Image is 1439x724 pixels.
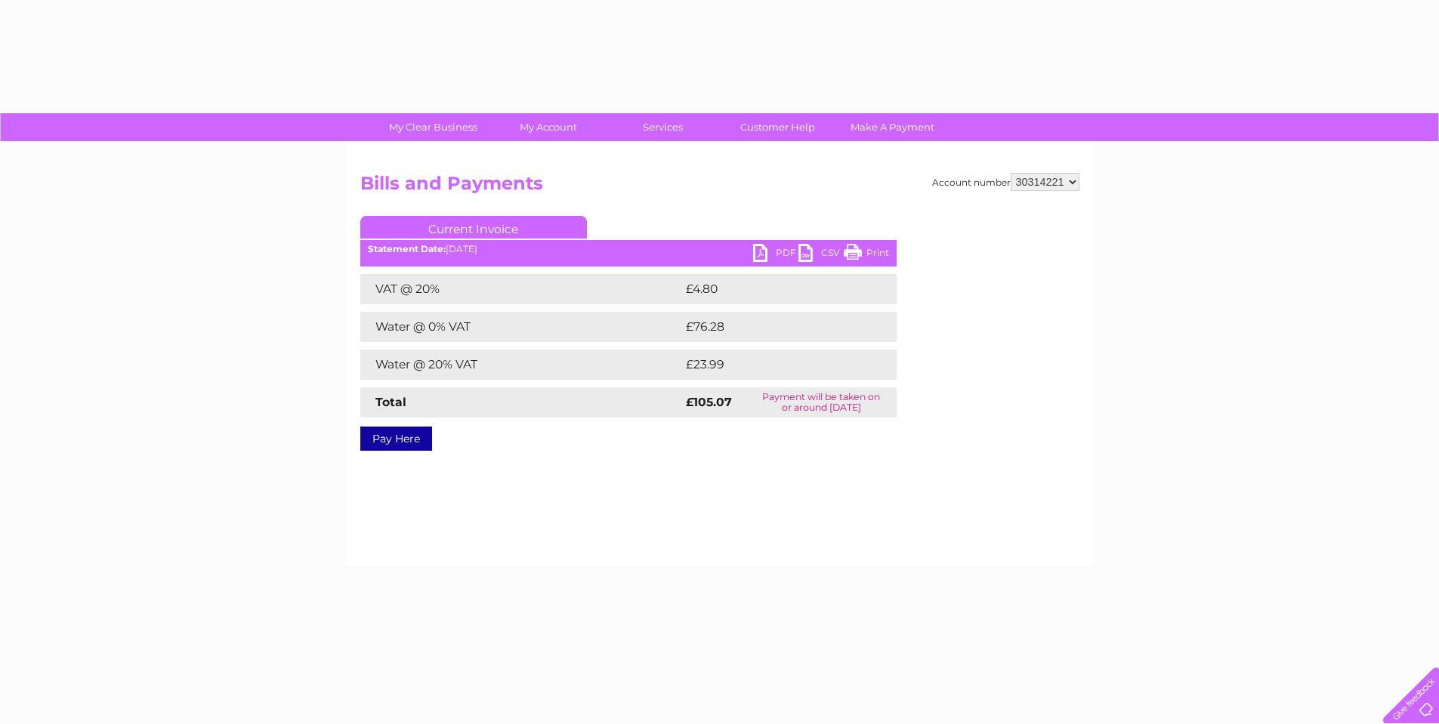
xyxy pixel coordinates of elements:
[486,113,610,141] a: My Account
[368,243,446,254] b: Statement Date:
[844,244,889,266] a: Print
[682,350,866,380] td: £23.99
[830,113,955,141] a: Make A Payment
[360,427,432,451] a: Pay Here
[360,244,897,254] div: [DATE]
[798,244,844,266] a: CSV
[682,274,862,304] td: £4.80
[682,312,866,342] td: £76.28
[753,244,798,266] a: PDF
[686,395,732,409] strong: £105.07
[360,350,682,380] td: Water @ 20% VAT
[360,173,1079,202] h2: Bills and Payments
[360,274,682,304] td: VAT @ 20%
[746,387,897,417] td: Payment will be taken on or around [DATE]
[715,113,840,141] a: Customer Help
[371,113,496,141] a: My Clear Business
[932,173,1079,191] div: Account number
[360,216,587,239] a: Current Invoice
[375,395,406,409] strong: Total
[360,312,682,342] td: Water @ 0% VAT
[601,113,725,141] a: Services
